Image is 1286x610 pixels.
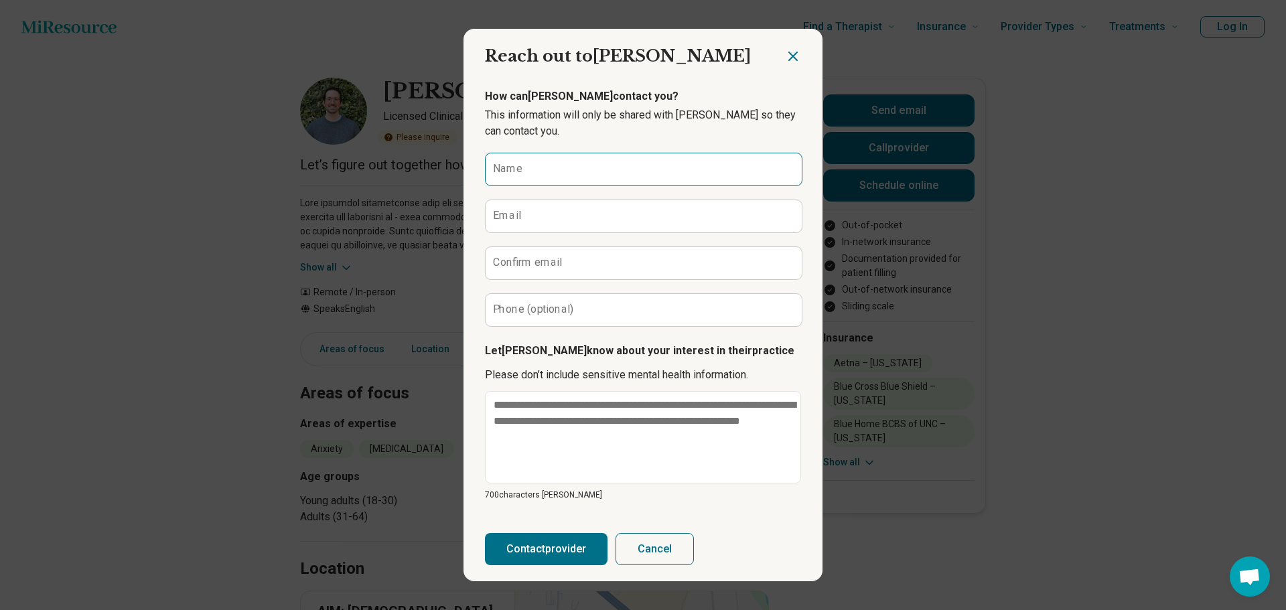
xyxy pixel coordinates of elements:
button: Contactprovider [485,533,608,565]
label: Email [493,210,521,221]
label: Confirm email [493,257,562,268]
button: Cancel [616,533,694,565]
p: Let [PERSON_NAME] know about your interest in their practice [485,343,801,359]
p: 700 characters [PERSON_NAME] [485,489,801,501]
p: How can [PERSON_NAME] contact you? [485,88,801,104]
span: Reach out to [PERSON_NAME] [485,46,751,66]
label: Phone (optional) [493,304,574,315]
label: Name [493,163,522,174]
button: Close dialog [785,48,801,64]
p: This information will only be shared with [PERSON_NAME] so they can contact you. [485,107,801,139]
p: Please don’t include sensitive mental health information. [485,367,801,383]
